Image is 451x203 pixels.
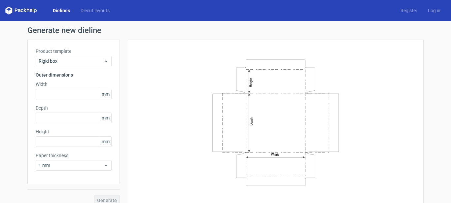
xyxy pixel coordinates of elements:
h3: Outer dimensions [36,72,112,78]
a: Register [395,7,423,14]
text: Width [271,153,279,156]
label: Paper thickness [36,152,112,159]
span: mm [100,113,111,123]
span: mm [100,137,111,147]
label: Width [36,81,112,87]
span: mm [100,89,111,99]
text: Depth [250,117,253,125]
span: Rigid box [39,58,104,64]
a: Log in [423,7,446,14]
label: Depth [36,105,112,111]
label: Product template [36,48,112,54]
text: Height [249,78,253,87]
a: Dielines [48,7,75,14]
span: 1 mm [39,162,104,169]
h1: Generate new dieline [27,26,424,34]
a: Diecut layouts [75,7,115,14]
label: Height [36,128,112,135]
